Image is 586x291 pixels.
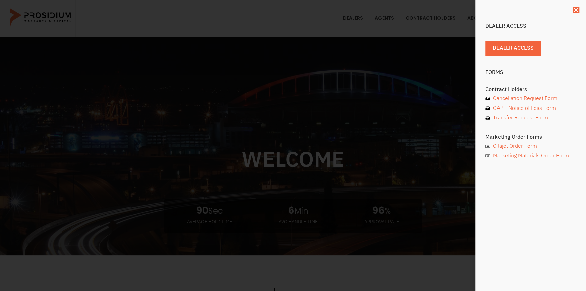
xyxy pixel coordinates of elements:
[491,94,558,103] span: Cancellation Request Form
[491,113,548,123] span: Transfer Request Form
[485,113,576,123] a: Transfer Request Form
[485,134,576,140] h4: Marketing Order Forms
[573,7,579,13] a: Close
[493,43,534,53] span: Dealer Access
[485,87,576,92] h4: Contract Holders
[485,94,576,103] a: Cancellation Request Form
[485,41,541,56] a: Dealer Access
[485,103,576,113] a: GAP - Notice of Loss Form
[485,70,576,75] h4: Forms
[491,141,537,151] span: Cilajet Order Form
[485,141,576,151] a: Cilajet Order Form
[491,151,569,161] span: Marketing Materials Order Form
[491,103,556,113] span: GAP - Notice of Loss Form
[485,151,576,161] a: Marketing Materials Order Form
[485,23,576,29] h4: Dealer Access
